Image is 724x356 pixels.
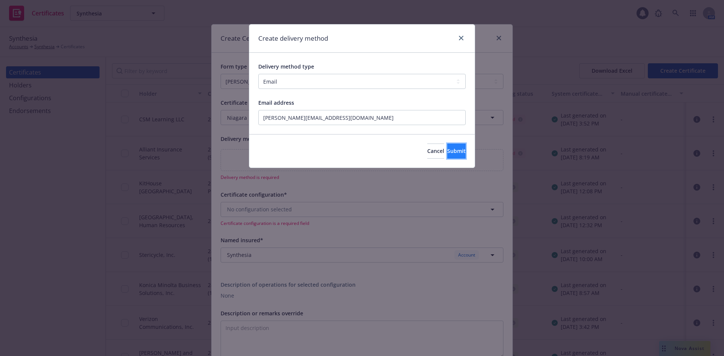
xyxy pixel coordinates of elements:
[427,144,444,159] button: Cancel
[457,34,466,43] a: close
[258,63,314,70] span: Delivery method type
[447,144,466,159] button: Submit
[427,147,444,154] span: Cancel
[258,34,328,43] h1: Create delivery method
[258,110,466,125] input: Email address
[258,99,294,106] span: Email address
[447,147,466,154] span: Submit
